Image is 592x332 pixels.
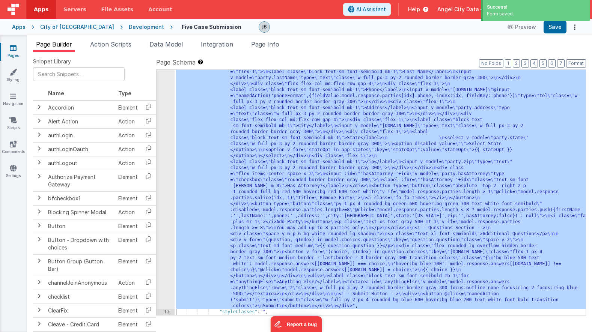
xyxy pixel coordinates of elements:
button: 5 [539,59,547,68]
span: Snippet Library [33,58,71,65]
span: File Assets [101,6,134,13]
td: channelJoinAnonymous [45,276,115,290]
img: 9990944320bbc1bcb8cfbc08cd9c0949 [259,22,270,32]
td: authLoginOauth [45,142,115,156]
td: Element [115,219,141,233]
td: Alert Action [45,114,115,128]
td: Element [115,254,141,276]
span: Name [48,90,64,96]
div: Form saved. [487,11,586,17]
button: Angel City Data — [EMAIL_ADDRESS][DOMAIN_NAME] [437,6,586,13]
td: authLogout [45,156,115,170]
td: Action [115,128,141,142]
button: Options [569,22,580,32]
td: Action [115,276,141,290]
button: 7 [557,59,565,68]
td: Action [115,114,141,128]
span: Data Model [149,41,183,48]
button: Preview [503,21,541,33]
span: Servers [63,6,86,13]
td: Element [115,191,141,205]
span: AI Assistant [356,6,386,13]
div: 13 [157,309,175,315]
td: Button - Dropdown with choices [45,233,115,254]
div: Apps [12,23,26,31]
button: No Folds [479,59,503,68]
td: bfcheckbox1 [45,191,115,205]
td: Authorize Payment Gateway [45,170,115,191]
input: Search Snippets ... [33,67,125,81]
span: Action Scripts [90,41,131,48]
div: Development [129,23,164,31]
button: AI Assistant [343,3,391,16]
td: Accordion [45,101,115,115]
td: Element [115,101,141,115]
iframe: Marker.io feedback button [270,316,322,332]
td: Element [115,233,141,254]
td: Cleave - Credit Card [45,317,115,331]
td: Action [115,142,141,156]
button: 2 [513,59,520,68]
span: Page Builder [36,41,72,48]
td: Action [115,156,141,170]
td: Element [115,317,141,331]
td: Button [45,219,115,233]
span: Integration [201,41,233,48]
td: Blocking Spinner Modal [45,205,115,219]
button: 1 [505,59,511,68]
span: Page Schema [156,58,196,67]
span: Type [118,90,131,96]
td: Element [115,303,141,317]
td: Action [115,205,141,219]
h4: Five Case Submission [182,24,241,30]
td: checklist [45,290,115,303]
span: Angel City Data — [437,6,486,13]
td: Button Group (Button Bar) [45,254,115,276]
span: Page Info [251,41,279,48]
div: Success! [487,4,586,11]
td: Element [115,170,141,191]
span: Help [408,6,420,13]
td: ClearFix [45,303,115,317]
td: Element [115,290,141,303]
div: City of [GEOGRAPHIC_DATA] [40,23,114,31]
button: Format [566,59,586,68]
span: Apps [34,6,48,13]
button: 3 [521,59,529,68]
button: 6 [548,59,556,68]
button: Save [544,21,566,33]
button: 4 [530,59,538,68]
td: authLogin [45,128,115,142]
